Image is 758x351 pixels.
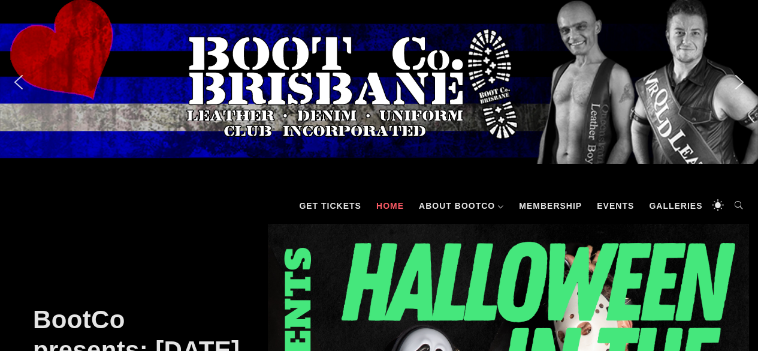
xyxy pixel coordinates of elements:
a: Events [591,188,640,224]
a: Membership [513,188,588,224]
img: next arrow [730,73,749,92]
a: About BootCo [413,188,510,224]
img: previous arrow [9,73,28,92]
a: Home [370,188,410,224]
a: Galleries [643,188,708,224]
a: GET TICKETS [293,188,367,224]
